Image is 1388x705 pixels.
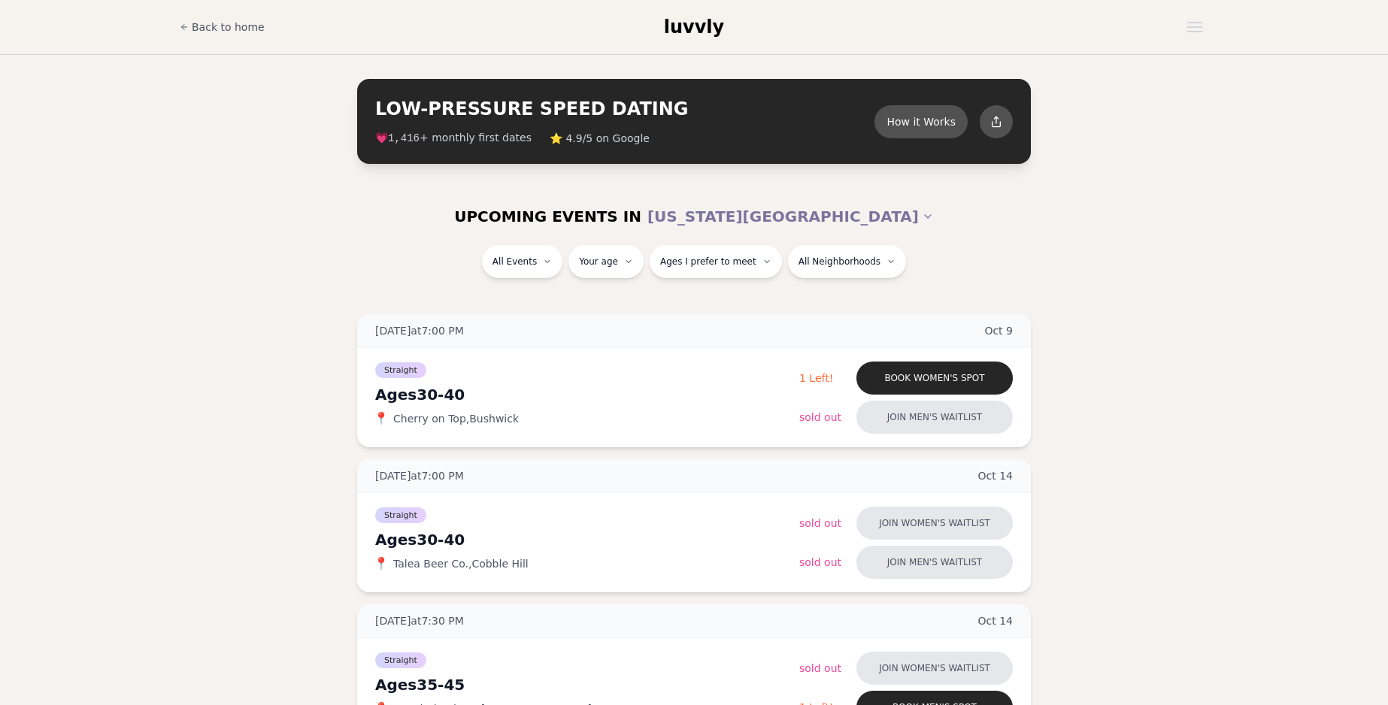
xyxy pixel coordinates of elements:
span: Back to home [192,20,265,35]
button: Join women's waitlist [856,507,1013,540]
div: Ages 35-45 [375,674,799,695]
button: Ages I prefer to meet [650,245,782,278]
span: ⭐ 4.9/5 on Google [550,131,650,146]
span: Your age [579,256,618,268]
h2: LOW-PRESSURE SPEED DATING [375,97,874,121]
span: Oct 14 [978,613,1014,628]
span: UPCOMING EVENTS IN [454,206,641,227]
span: All Neighborhoods [799,256,880,268]
a: Back to home [180,12,265,42]
span: Ages I prefer to meet [660,256,756,268]
span: luvvly [664,17,724,38]
span: Sold Out [799,411,841,423]
span: Straight [375,507,426,523]
button: Your age [568,245,644,278]
button: All Events [482,245,562,278]
span: 💗 + monthly first dates [375,130,532,146]
div: Ages 30-40 [375,384,799,405]
span: [DATE] at 7:30 PM [375,613,464,628]
span: Straight [375,652,426,668]
span: Sold Out [799,556,841,568]
span: Sold Out [799,517,841,529]
span: Oct 14 [978,468,1014,483]
span: Talea Beer Co. , Cobble Hill [393,556,529,571]
span: Sold Out [799,662,841,674]
span: All Events [492,256,537,268]
span: Oct 9 [984,323,1013,338]
div: Ages 30-40 [375,529,799,550]
span: 📍 [375,558,387,570]
span: 1 Left! [799,372,833,384]
button: Book women's spot [856,362,1013,395]
span: [DATE] at 7:00 PM [375,323,464,338]
button: How it Works [874,105,968,138]
span: 1,416 [388,132,420,144]
span: [DATE] at 7:00 PM [375,468,464,483]
button: Join men's waitlist [856,546,1013,579]
button: Join men's waitlist [856,401,1013,434]
span: Cherry on Top , Bushwick [393,411,519,426]
button: [US_STATE][GEOGRAPHIC_DATA] [647,200,934,233]
button: All Neighborhoods [788,245,906,278]
button: Open menu [1181,16,1208,38]
a: luvvly [664,15,724,39]
span: 📍 [375,413,387,425]
button: Join women's waitlist [856,652,1013,685]
span: Straight [375,362,426,378]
